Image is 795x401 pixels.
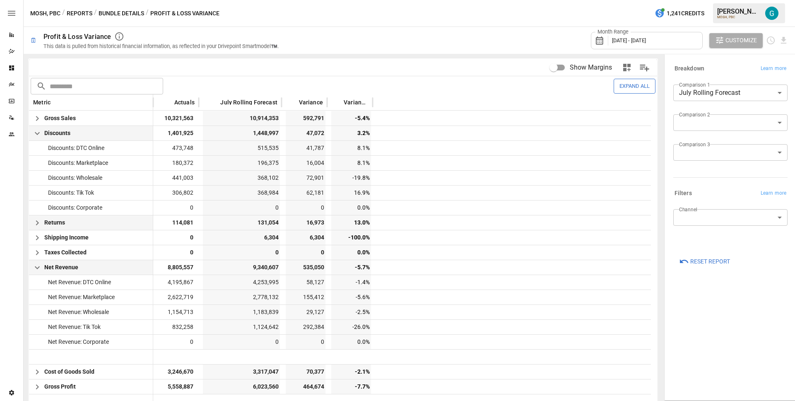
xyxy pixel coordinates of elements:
span: 114,081 [157,215,195,230]
span: Reset Report [690,256,730,267]
span: 131,054 [203,215,280,230]
span: 3,246,670 [157,365,195,379]
span: -2.5% [331,305,371,319]
button: 1,241Credits [651,6,708,21]
button: Sort [208,97,219,108]
span: -2.1% [331,365,371,379]
span: Net Revenue: DTC Online [45,279,111,285]
span: 16,004 [286,156,325,170]
span: Net Revenue: Tik Tok [45,324,101,330]
span: Gross Sales [44,115,76,121]
span: 832,258 [157,320,195,334]
span: 1,183,839 [203,305,280,319]
span: Returns [44,219,65,226]
label: Comparison 2 [679,111,710,118]
img: Gavin Acres [765,7,778,20]
span: Learn more [761,189,786,198]
button: Manage Columns [635,58,654,77]
span: 368,984 [203,186,280,200]
button: Customize [709,33,763,48]
span: Discounts: Corporate [45,204,102,211]
span: 0 [157,245,195,260]
span: 0 [157,200,195,215]
span: Discounts: Marketplace [45,159,108,166]
span: 6,304 [203,230,280,245]
span: Metric [33,100,51,105]
span: 8.1% [331,141,371,155]
span: Variance [299,100,323,105]
button: Gavin Acres [760,2,783,25]
span: Actuals [174,100,195,105]
span: Cost of Goods Sold [44,368,94,375]
h6: Filters [675,189,692,198]
span: 10,914,353 [203,111,280,126]
span: 0.0% [331,335,371,349]
button: Sort [51,97,63,108]
span: Customize [725,35,757,46]
span: 1,124,642 [203,320,280,334]
span: 306,802 [157,186,195,200]
button: Schedule report [766,36,776,45]
span: Net Revenue: Wholesale [45,309,109,315]
div: / [62,8,65,19]
button: Reset Report [673,254,736,269]
span: 70,377 [286,365,325,379]
span: 0 [203,200,280,215]
span: 58,127 [286,275,325,290]
span: 9,340,607 [203,260,280,275]
button: Reports [67,8,92,19]
span: 29,127 [286,305,325,319]
button: Expand All [614,79,655,93]
span: 2,778,132 [203,290,280,304]
span: 0 [286,200,325,215]
span: Net Revenue [44,264,78,271]
span: 0.0% [331,200,371,215]
div: MOSH, PBC [717,15,760,19]
button: Sort [287,97,298,108]
span: -7.7% [331,379,371,394]
span: Net Revenue: Corporate [45,338,109,345]
span: 62,181 [286,186,325,200]
button: Bundle Details [99,8,144,19]
span: 155,412 [286,290,325,304]
span: 515,535 [203,141,280,155]
span: -26.0% [331,320,371,334]
div: 🗓 [30,36,37,44]
span: 41,787 [286,141,325,155]
span: 4,195,867 [157,275,195,290]
span: 3,317,047 [203,365,280,379]
span: Net Revenue: Marketplace [45,294,115,300]
span: -100.0% [331,230,371,245]
label: Comparison 1 [679,81,710,88]
span: Shipping Income [44,234,89,241]
span: Discounts: Wholesale [45,174,102,181]
span: -5.4% [331,111,371,126]
span: 180,372 [157,156,195,170]
span: -5.7% [331,260,371,275]
span: 292,384 [286,320,325,334]
h6: Breakdown [675,64,704,73]
div: July Rolling Forecast [673,85,788,101]
span: 8,805,557 [157,260,195,275]
span: 6,304 [286,230,325,245]
span: 0 [203,335,280,349]
span: -5.6% [331,290,371,304]
span: Variance % [344,100,369,105]
span: Discounts: Tik Tok [45,189,94,196]
span: 10,321,563 [157,111,195,126]
span: Discounts [44,130,70,136]
span: 368,102 [203,171,280,185]
span: 0 [203,245,280,260]
button: Download report [779,36,788,45]
span: 1,154,713 [157,305,195,319]
span: 6,023,560 [203,379,280,394]
span: 0 [286,335,325,349]
span: 4,253,995 [203,275,280,290]
span: 16,973 [286,215,325,230]
span: 0.0% [331,245,371,260]
span: 8.1% [331,156,371,170]
div: This data is pulled from historical financial information, as reflected in your Drivepoint Smartm... [43,43,279,49]
span: 47,072 [286,126,325,140]
span: [DATE] - [DATE] [612,37,646,43]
